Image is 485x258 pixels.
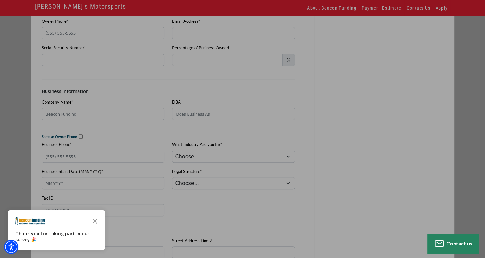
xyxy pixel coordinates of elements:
[447,240,472,246] span: Contact us
[427,234,479,253] button: Contact us
[15,230,97,243] p: Thank you for taking part in our survey 🎉
[88,214,101,227] button: Close the survey
[4,240,18,254] div: Accessibility Menu
[15,217,46,225] img: Company logo
[8,210,105,250] div: Survey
